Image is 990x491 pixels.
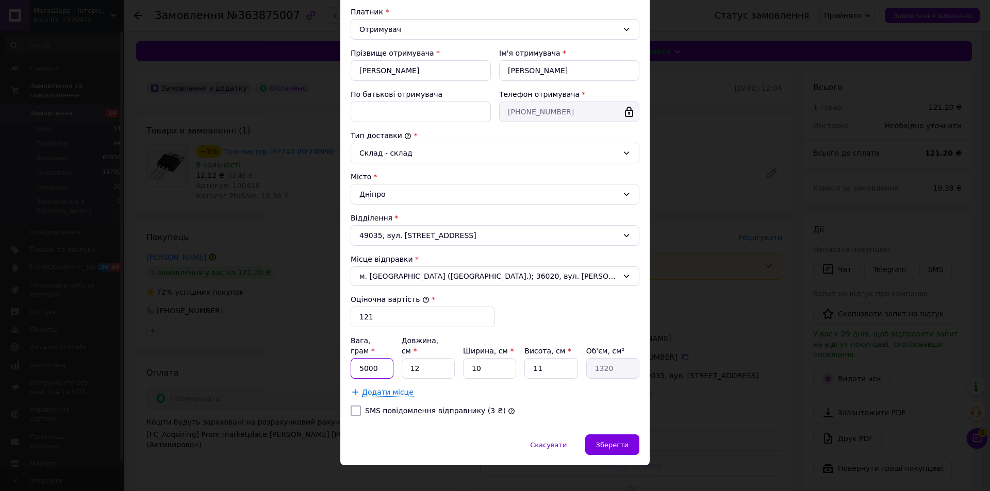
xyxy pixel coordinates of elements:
[351,49,434,57] label: Прізвище отримувача
[351,130,639,141] div: Тип доставки
[351,184,639,205] div: Дніпро
[499,49,560,57] label: Ім'я отримувача
[530,441,567,449] span: Скасувати
[499,90,580,98] label: Телефон отримувача
[359,271,618,281] span: м. [GEOGRAPHIC_DATA] ([GEOGRAPHIC_DATA].); 36020, вул. [PERSON_NAME][STREET_ADDRESS]
[362,388,414,397] span: Додати місце
[463,347,514,355] label: Ширина, см
[596,441,629,449] span: Зберегти
[351,7,639,17] div: Платник
[351,295,430,303] label: Оціночна вартість
[351,225,639,246] div: 49035, вул. [STREET_ADDRESS]
[351,254,639,264] div: Місце відправки
[402,336,439,355] label: Довжина, см
[351,213,639,223] div: Відділення
[351,336,375,355] label: Вага, грам
[499,101,639,122] input: +380
[351,90,442,98] label: По батькові отримувача
[586,346,639,356] div: Об'єм, см³
[359,24,618,35] div: Отримувач
[359,147,618,159] div: Склад - склад
[524,347,571,355] label: Висота, см
[351,172,639,182] div: Місто
[365,407,506,415] label: SMS повідомлення відправнику (3 ₴)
